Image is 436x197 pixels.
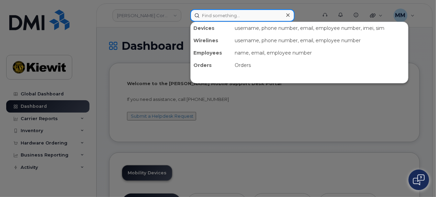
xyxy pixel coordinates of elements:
[232,59,408,71] div: Orders
[413,174,425,185] img: Open chat
[191,59,232,71] div: Orders
[191,22,232,34] div: Devices
[232,34,408,47] div: username, phone number, email, employee number
[232,47,408,59] div: name, email, employee number
[191,47,232,59] div: Employees
[232,22,408,34] div: username, phone number, email, employee number, imei, sim
[191,34,232,47] div: Wirelines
